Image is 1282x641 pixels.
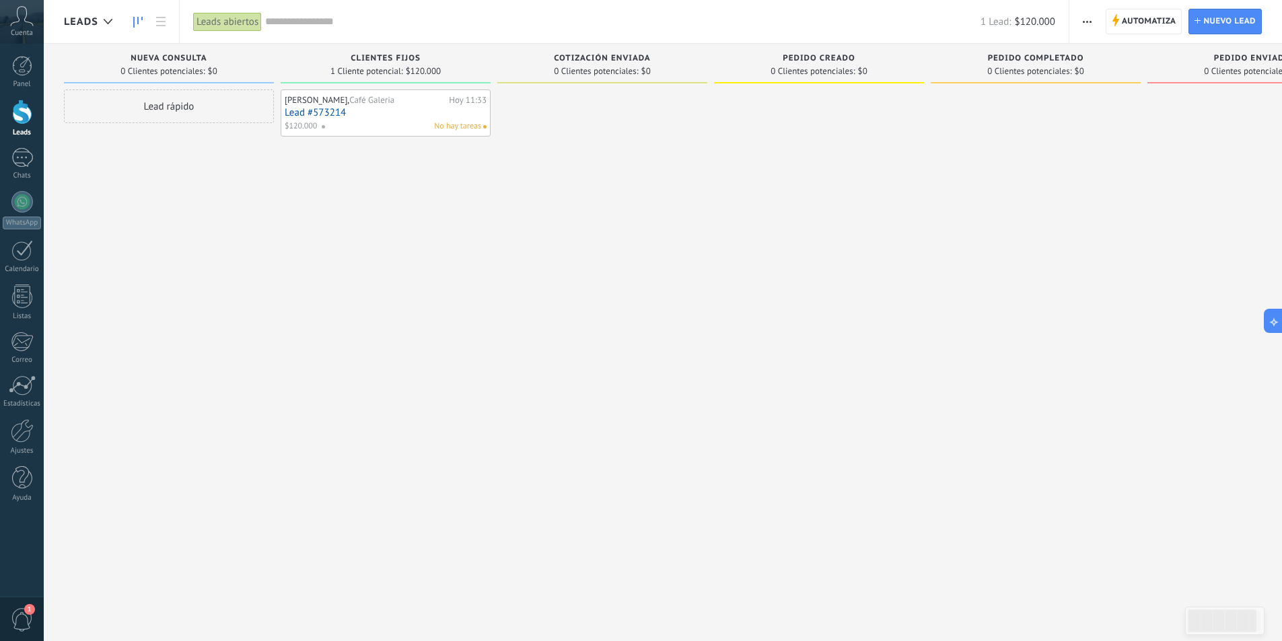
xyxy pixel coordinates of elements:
[3,494,42,502] div: Ayuda
[285,95,446,106] div: [PERSON_NAME],
[1203,9,1256,34] span: Nuevo lead
[208,67,217,75] span: $0
[3,217,41,229] div: WhatsApp
[120,67,205,75] span: 0 Clientes potenciales:
[771,67,855,75] span: 0 Clientes potenciales:
[981,15,1011,28] span: 1 Lead:
[3,312,42,321] div: Listas
[858,67,867,75] span: $0
[24,604,35,615] span: 1
[449,95,487,106] div: Hoy 11:33
[193,12,262,32] div: Leads abiertos
[349,94,394,106] span: Café Galeria
[504,54,701,65] div: Cotización enviada
[330,67,403,75] span: 1 Cliente potencial:
[987,67,1071,75] span: 0 Clientes potenciales:
[3,400,42,408] div: Estadísticas
[285,107,487,118] a: Lead #573214
[1075,67,1084,75] span: $0
[3,172,42,180] div: Chats
[988,54,1084,63] span: Pedido completado
[937,54,1134,65] div: Pedido completado
[1122,9,1176,34] span: Automatiza
[3,356,42,365] div: Correo
[434,120,481,133] span: No hay tareas
[285,120,317,133] span: $120.000
[783,54,855,63] span: Pedido creado
[64,15,98,28] span: Leads
[483,125,487,128] span: No hay nada asignado
[554,67,638,75] span: 0 Clientes potenciales:
[406,67,441,75] span: $120.000
[641,67,651,75] span: $0
[3,128,42,137] div: Leads
[3,447,42,455] div: Ajustes
[1077,9,1097,34] button: Más
[71,54,267,65] div: Nueva consulta
[131,54,207,63] span: Nueva consulta
[64,89,274,123] div: Lead rápido
[1014,15,1055,28] span: $120.000
[149,9,172,35] a: Lista
[3,265,42,274] div: Calendario
[721,54,917,65] div: Pedido creado
[287,54,484,65] div: Clientes fijos
[1106,9,1182,34] a: Automatiza
[1188,9,1262,34] a: Nuevo lead
[351,54,421,63] span: Clientes fijos
[3,80,42,89] div: Panel
[554,54,651,63] span: Cotización enviada
[11,29,33,38] span: Cuenta
[127,9,149,35] a: Leads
